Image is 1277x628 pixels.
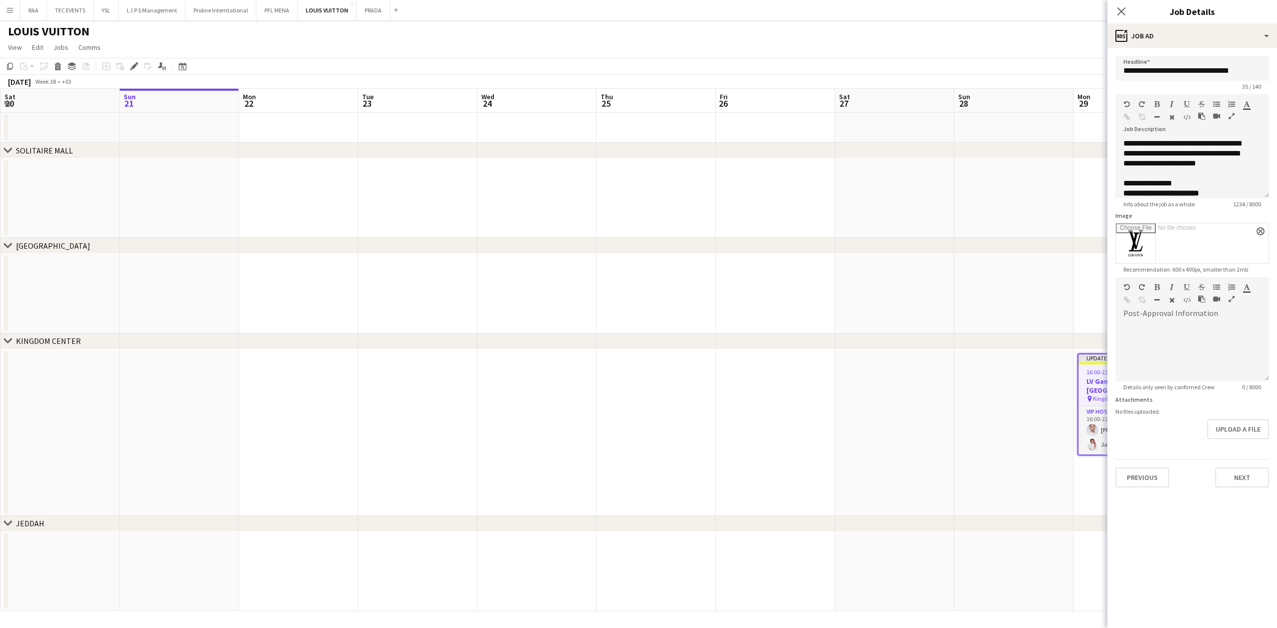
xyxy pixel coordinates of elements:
button: Insert video [1213,295,1220,303]
span: Week 38 [33,78,58,85]
button: Unordered List [1213,100,1220,108]
div: JEDDAH [16,518,44,528]
button: Previous [1115,468,1169,487]
span: View [8,43,22,52]
span: Sat [839,92,850,101]
button: Ordered List [1228,283,1235,291]
button: Bold [1153,283,1160,291]
span: 21 [122,98,136,109]
div: +03 [62,78,71,85]
span: 29 [1076,98,1090,109]
button: Text Color [1243,283,1250,291]
span: Thu [601,92,613,101]
span: 27 [838,98,850,109]
button: RAA [20,0,47,20]
div: [GEOGRAPHIC_DATA] [16,241,90,251]
span: Info about the job as a whole [1115,200,1203,208]
button: Horizontal Line [1153,296,1160,304]
span: 23 [361,98,374,109]
button: Unordered List [1213,283,1220,291]
span: Edit [32,43,43,52]
app-job-card: Updated16:00-22:00 (6h)2/2LV Game Activation @ [GEOGRAPHIC_DATA] Kingdom Center1 RoleVIP Host/Hos... [1077,353,1189,456]
button: Proline Interntational [186,0,256,20]
button: Italic [1168,283,1175,291]
button: Horizontal Line [1153,113,1160,121]
div: KINGDOM CENTER [16,336,81,346]
span: 28 [957,98,970,109]
button: HTML Code [1183,113,1190,121]
button: LOUIS VUITTON [298,0,357,20]
button: YSL [94,0,119,20]
label: Attachments [1115,396,1153,403]
span: Details only seen by confirmed Crew [1115,383,1223,391]
span: 35 / 140 [1234,83,1269,90]
a: Comms [74,41,105,54]
app-card-role: VIP Host/Hostess2/216:00-22:00 (6h)[PERSON_NAME]Jawad Yagmowr [1078,406,1188,455]
button: PRADA [357,0,390,20]
span: Wed [481,92,494,101]
span: Recommendation: 600 x 400px, smaller than 2mb [1115,266,1256,273]
button: Bold [1153,100,1160,108]
a: Edit [28,41,47,54]
a: View [4,41,26,54]
button: Redo [1138,283,1145,291]
button: Strikethrough [1198,100,1205,108]
button: Paste as plain text [1198,112,1205,120]
button: Undo [1123,283,1130,291]
div: [DATE] [8,77,31,87]
button: Insert video [1213,112,1220,120]
button: Ordered List [1228,100,1235,108]
button: Paste as plain text [1198,295,1205,303]
div: Job Ad [1107,24,1277,48]
div: SOLITAIRE MALL [16,146,73,156]
button: Undo [1123,100,1130,108]
button: Fullscreen [1228,112,1235,120]
h3: LV Game Activation @ [GEOGRAPHIC_DATA] [1078,377,1188,395]
button: Fullscreen [1228,295,1235,303]
span: Kingdom Center [1093,395,1134,402]
button: Underline [1183,100,1190,108]
span: 26 [718,98,728,109]
button: Upload a file [1207,419,1269,439]
button: Redo [1138,100,1145,108]
span: 1234 / 8000 [1225,200,1269,208]
a: Jobs [49,41,72,54]
button: Clear Formatting [1168,296,1175,304]
button: Next [1215,468,1269,487]
span: 24 [480,98,494,109]
div: No files uploaded. [1115,408,1269,415]
button: Text Color [1243,100,1250,108]
h1: LOUIS VUITTON [8,24,89,39]
span: 22 [241,98,256,109]
span: 0 / 8000 [1234,383,1269,391]
button: PFL MENA [256,0,298,20]
button: TEC EVENTS [47,0,94,20]
button: Italic [1168,100,1175,108]
button: HTML Code [1183,296,1190,304]
div: Updated [1078,354,1188,362]
span: Mon [243,92,256,101]
span: Jobs [53,43,68,52]
h3: Job Details [1107,5,1277,18]
button: Clear Formatting [1168,113,1175,121]
span: Comms [78,43,101,52]
button: Strikethrough [1198,283,1205,291]
span: Fri [720,92,728,101]
span: 16:00-22:00 (6h) [1086,368,1127,376]
button: Underline [1183,283,1190,291]
button: L.I.P.S Management [119,0,186,20]
span: Tue [362,92,374,101]
span: 25 [599,98,613,109]
span: Sun [958,92,970,101]
span: 20 [3,98,15,109]
span: Sat [4,92,15,101]
span: Sun [124,92,136,101]
span: Mon [1077,92,1090,101]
